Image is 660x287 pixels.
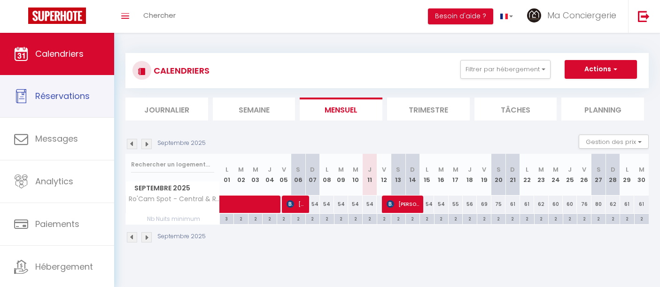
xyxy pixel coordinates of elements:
[620,196,634,213] div: 61
[382,165,386,174] abbr: V
[348,154,362,196] th: 10
[234,214,248,223] div: 2
[263,154,277,196] th: 04
[387,195,419,213] span: [PERSON_NAME]
[420,214,434,223] div: 2
[234,154,248,196] th: 02
[406,214,419,223] div: 2
[477,196,491,213] div: 69
[157,139,206,148] p: Septembre 2025
[300,98,382,121] li: Mensuel
[553,165,559,174] abbr: M
[606,196,620,213] div: 62
[611,165,615,174] abbr: D
[482,165,486,174] abbr: V
[253,165,258,174] abbr: M
[334,196,348,213] div: 54
[520,196,534,213] div: 61
[434,154,448,196] th: 16
[449,196,463,213] div: 55
[526,165,528,174] abbr: L
[534,196,548,213] div: 62
[520,214,534,223] div: 2
[151,60,210,81] h3: CALENDRIERS
[534,154,548,196] th: 23
[334,214,348,223] div: 2
[35,261,93,272] span: Hébergement
[420,154,434,196] th: 15
[338,165,344,174] abbr: M
[463,196,477,213] div: 56
[449,154,463,196] th: 17
[291,154,305,196] th: 06
[477,214,491,223] div: 2
[477,154,491,196] th: 19
[238,165,244,174] abbr: M
[563,214,577,223] div: 2
[391,214,405,223] div: 2
[449,214,462,223] div: 2
[320,154,334,196] th: 08
[639,165,644,174] abbr: M
[225,165,228,174] abbr: L
[428,8,493,24] button: Besoin d'aide ?
[326,165,328,174] abbr: L
[405,154,419,196] th: 14
[561,98,644,121] li: Planning
[348,196,362,213] div: 54
[568,165,572,174] abbr: J
[463,214,476,223] div: 2
[248,154,262,196] th: 03
[565,60,637,79] button: Actions
[387,98,470,121] li: Trimestre
[505,154,520,196] th: 21
[320,214,334,223] div: 2
[620,154,634,196] th: 29
[463,154,477,196] th: 18
[268,165,272,174] abbr: J
[126,181,219,195] span: Septembre 2025
[434,196,448,213] div: 54
[363,214,376,223] div: 2
[606,214,620,223] div: 2
[306,214,319,223] div: 2
[35,48,84,60] span: Calendriers
[377,214,391,223] div: 2
[334,154,348,196] th: 09
[28,8,86,24] img: Super Booking
[277,154,291,196] th: 05
[491,214,505,223] div: 2
[510,165,515,174] abbr: D
[435,214,448,223] div: 2
[635,214,649,223] div: 2
[35,218,79,230] span: Paiements
[35,133,78,144] span: Messages
[35,175,73,187] span: Analytics
[606,154,620,196] th: 28
[282,165,286,174] abbr: V
[634,196,649,213] div: 61
[626,165,629,174] abbr: L
[634,154,649,196] th: 30
[582,165,586,174] abbr: V
[577,196,591,213] div: 76
[248,214,262,223] div: 2
[474,98,557,121] li: Tâches
[591,154,606,196] th: 27
[363,196,377,213] div: 54
[420,196,434,213] div: 54
[549,154,563,196] th: 24
[535,214,548,223] div: 2
[506,214,520,223] div: 2
[591,196,606,213] div: 80
[597,165,601,174] abbr: S
[157,232,206,241] p: Septembre 2025
[363,154,377,196] th: 11
[220,214,233,223] div: 3
[438,165,444,174] abbr: M
[577,154,591,196] th: 26
[349,214,362,223] div: 2
[520,154,534,196] th: 22
[287,195,305,213] span: [PERSON_NAME]
[549,214,562,223] div: 2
